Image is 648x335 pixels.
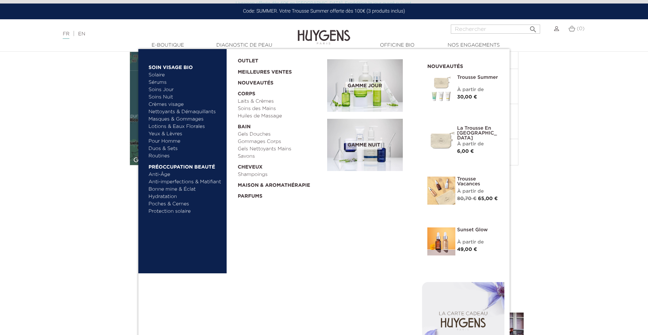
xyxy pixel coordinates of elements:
a: Maison & Aromathérapie [238,178,323,189]
span: 30,00 € [457,95,477,100]
a: Duos & Sets [149,145,222,152]
a: Bonne mine & Éclat [149,186,222,193]
a: Lotions & Eaux Florales [149,123,222,130]
img: Google [132,156,155,165]
span: 65,00 € [478,196,498,201]
a: Protection solaire [149,208,222,215]
a: Nettoyants & Démaquillants [149,108,222,116]
a: Parfums [238,189,323,200]
img: La Trousse en Coton [427,126,455,154]
a: Yeux & Lèvres [149,130,222,138]
a: Hydratation [149,193,222,200]
img: Trousse Summer [427,75,455,103]
span: 49,00 € [457,247,477,252]
a: Sunset Glow [457,227,499,232]
a: Gels Douches [238,131,323,138]
img: Sunset glow- un teint éclatant [427,227,455,255]
a: La Trousse en [GEOGRAPHIC_DATA] [457,126,499,141]
a: Préoccupation beauté [149,160,222,171]
span: Gamme jour [346,82,384,90]
a: OUTLET [238,54,316,65]
a: FR [63,32,69,39]
div: | [59,30,265,38]
div: À partir de [457,188,499,195]
span: 80,70 € [457,196,476,201]
a: Soins Nuit [149,94,215,101]
a: Anti-Âge [149,171,222,178]
a: Diagnostic de peau [209,42,279,49]
a: Gels Nettoyants Mains [238,145,323,153]
a: Gommages Corps [238,138,323,145]
a: Pour Homme [149,138,222,145]
a: Masques & Gommages [149,116,222,123]
img: routine_jour_banner.jpg [327,59,403,112]
a: Anti-imperfections & Matifiant [149,178,222,186]
a: Shampoings [238,171,323,178]
img: La Trousse vacances [427,177,455,205]
div: À partir de [457,239,499,246]
i:  [529,23,537,32]
a: Solaire [149,71,222,79]
a: Laits & Crèmes [238,98,323,105]
a: Poches & Cernes [149,200,222,208]
span: Gamme nuit [346,141,382,150]
span: 6,00 € [457,149,474,154]
a: Cheveux [238,160,323,171]
a: Meilleures Ventes [238,65,316,76]
img: routine_nuit_banner.jpg [327,119,403,171]
h2: Nouveautés [427,61,499,70]
a: Corps [238,87,323,98]
a: Soins des Mains [238,105,323,112]
a: Sérums [149,79,222,86]
input: Rechercher [451,25,540,34]
a: Bain [238,120,323,131]
span: (0) [577,26,585,31]
a: Savons [238,153,323,160]
img: Huygens [298,19,350,46]
a: Huiles de Massage [238,112,323,120]
a: Officine Bio [362,42,432,49]
h3: La French Beauty [124,322,319,333]
a: Gamme nuit [327,119,417,171]
a: Soin Visage Bio [149,60,222,71]
div: À partir de [457,86,499,94]
a: Soins Jour [149,86,222,94]
div: À partir de [457,141,499,148]
a: EN [78,32,85,36]
a: Crèmes visage [149,101,222,108]
button:  [527,22,539,32]
a: Gamme jour [327,59,417,112]
a: Trousse Summer [457,75,499,80]
a: E-Boutique [133,42,203,49]
h2: [GEOGRAPHIC_DATA] [130,249,518,263]
a: Ouvrir cette zone dans Google Maps (dans une nouvelle fenêtre) [132,156,155,165]
a: Nos engagements [439,42,509,49]
a: Nouveautés [238,76,323,87]
a: Routines [149,152,222,160]
a: Trousse Vacances [457,177,499,186]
